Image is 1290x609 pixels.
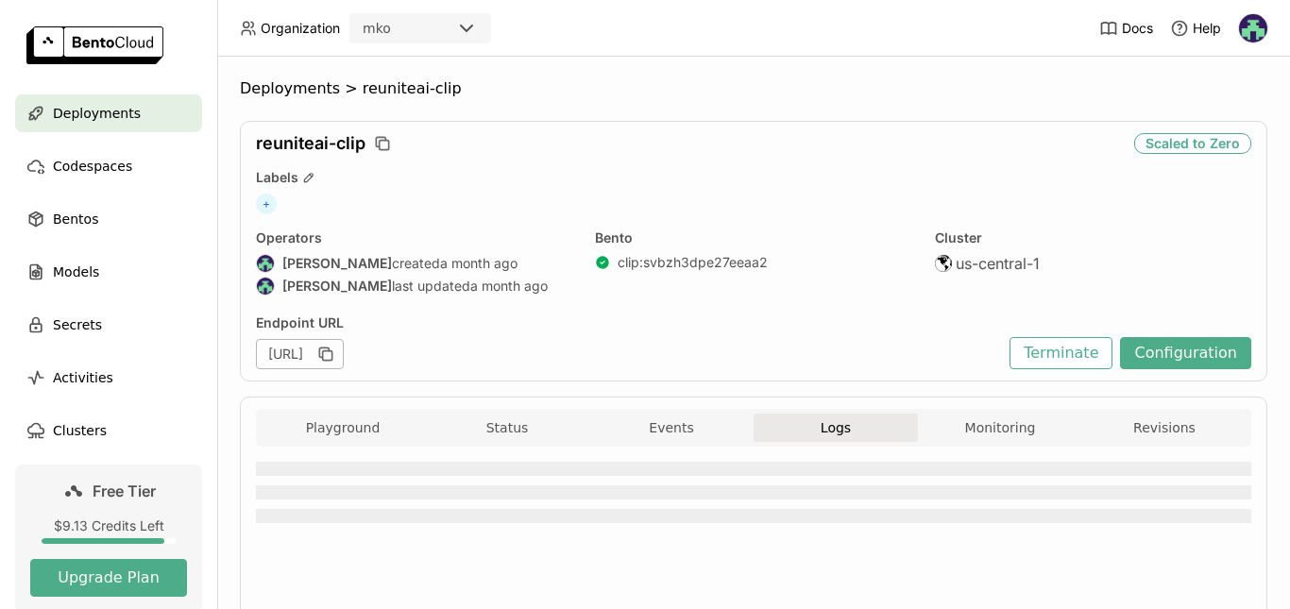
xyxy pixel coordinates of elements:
[15,253,202,291] a: Models
[363,19,391,38] div: mko
[30,517,187,534] div: $9.13 Credits Left
[821,419,851,436] span: Logs
[918,414,1082,442] button: Monitoring
[1170,19,1221,38] div: Help
[240,79,1267,98] nav: Breadcrumbs navigation
[1010,337,1112,369] button: Terminate
[256,277,572,296] div: last updated
[15,359,202,397] a: Activities
[282,255,392,272] strong: [PERSON_NAME]
[589,414,754,442] button: Events
[256,314,1000,331] div: Endpoint URL
[26,26,163,64] img: logo
[261,414,425,442] button: Playground
[53,102,141,125] span: Deployments
[15,306,202,344] a: Secrets
[393,20,395,39] input: Selected mko.
[53,208,98,230] span: Bentos
[440,255,518,272] span: a month ago
[1099,19,1153,38] a: Docs
[1120,337,1251,369] button: Configuration
[256,229,572,246] div: Operators
[53,155,132,178] span: Codespaces
[53,313,102,336] span: Secrets
[53,261,99,283] span: Models
[15,94,202,132] a: Deployments
[30,559,187,597] button: Upgrade Plan
[256,133,365,154] span: reuniteai-clip
[363,79,462,98] span: reuniteai-clip
[256,339,344,369] div: [URL]
[282,278,392,295] strong: [PERSON_NAME]
[257,278,274,295] img: Ayodeji Osasona
[240,79,340,98] span: Deployments
[1239,14,1267,42] img: Ayodeji Osasona
[595,229,911,246] div: Bento
[256,254,572,273] div: created
[935,229,1251,246] div: Cluster
[618,254,768,271] a: clip:svbzh3dpe27eeaa2
[261,20,340,37] span: Organization
[15,412,202,449] a: Clusters
[425,414,589,442] button: Status
[53,366,113,389] span: Activities
[15,147,202,185] a: Codespaces
[256,169,1251,186] div: Labels
[1122,20,1153,37] span: Docs
[340,79,363,98] span: >
[256,194,277,214] span: +
[956,254,1040,273] span: us-central-1
[257,255,274,272] img: Ayodeji Osasona
[470,278,548,295] span: a month ago
[15,200,202,238] a: Bentos
[1134,133,1251,154] div: Scaled to Zero
[53,419,107,442] span: Clusters
[93,482,156,500] span: Free Tier
[1193,20,1221,37] span: Help
[1082,414,1247,442] button: Revisions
